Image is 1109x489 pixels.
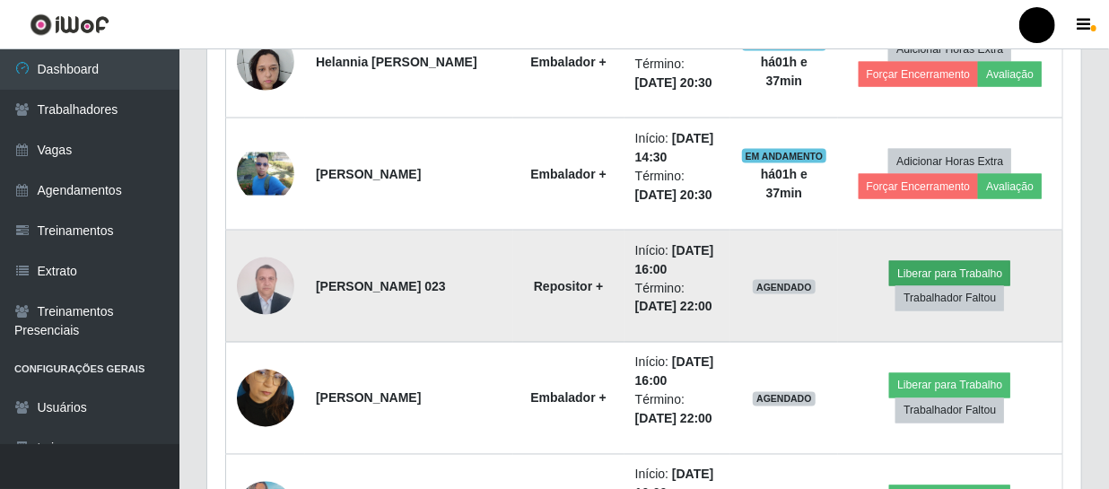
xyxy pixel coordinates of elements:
button: Adicionar Horas Extra [888,149,1011,174]
span: EM ANDAMENTO [742,149,827,163]
time: [DATE] 16:00 [635,243,714,276]
img: 1707920397875.jpeg [237,248,294,324]
time: [DATE] 14:30 [635,131,714,164]
strong: [PERSON_NAME] 023 [316,279,446,293]
strong: [PERSON_NAME] [316,167,421,181]
li: Término: [635,167,720,205]
strong: Embalador + [530,391,606,406]
img: CoreUI Logo [30,13,109,36]
span: AGENDADO [753,280,816,294]
button: Liberar para Trabalho [889,261,1010,286]
strong: Embalador + [530,55,606,69]
li: Início: [635,129,720,167]
strong: há 01 h e 37 min [761,167,808,200]
button: Avaliação [978,62,1042,87]
img: 1742358454044.jpeg [237,153,294,196]
img: 1755557460272.jpeg [237,347,294,450]
strong: Repositor + [534,279,603,293]
time: [DATE] 22:00 [635,300,712,314]
button: Liberar para Trabalho [889,373,1010,398]
time: [DATE] 20:30 [635,188,712,202]
li: Início: [635,241,720,279]
button: Trabalhador Faltou [895,398,1004,424]
img: 1730987452879.jpeg [237,23,294,100]
strong: Helannia [PERSON_NAME] [316,55,477,69]
button: Forçar Encerramento [859,62,979,87]
button: Forçar Encerramento [859,174,979,199]
button: Trabalhador Faltou [895,286,1004,311]
span: AGENDADO [753,392,816,406]
strong: há 01 h e 37 min [761,55,808,88]
time: [DATE] 20:30 [635,75,712,90]
li: Início: [635,354,720,391]
button: Avaliação [978,174,1042,199]
time: [DATE] 22:00 [635,412,712,426]
strong: Embalador + [530,167,606,181]
time: [DATE] 16:00 [635,355,714,389]
li: Término: [635,279,720,317]
li: Término: [635,391,720,429]
li: Término: [635,55,720,92]
strong: [PERSON_NAME] [316,391,421,406]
